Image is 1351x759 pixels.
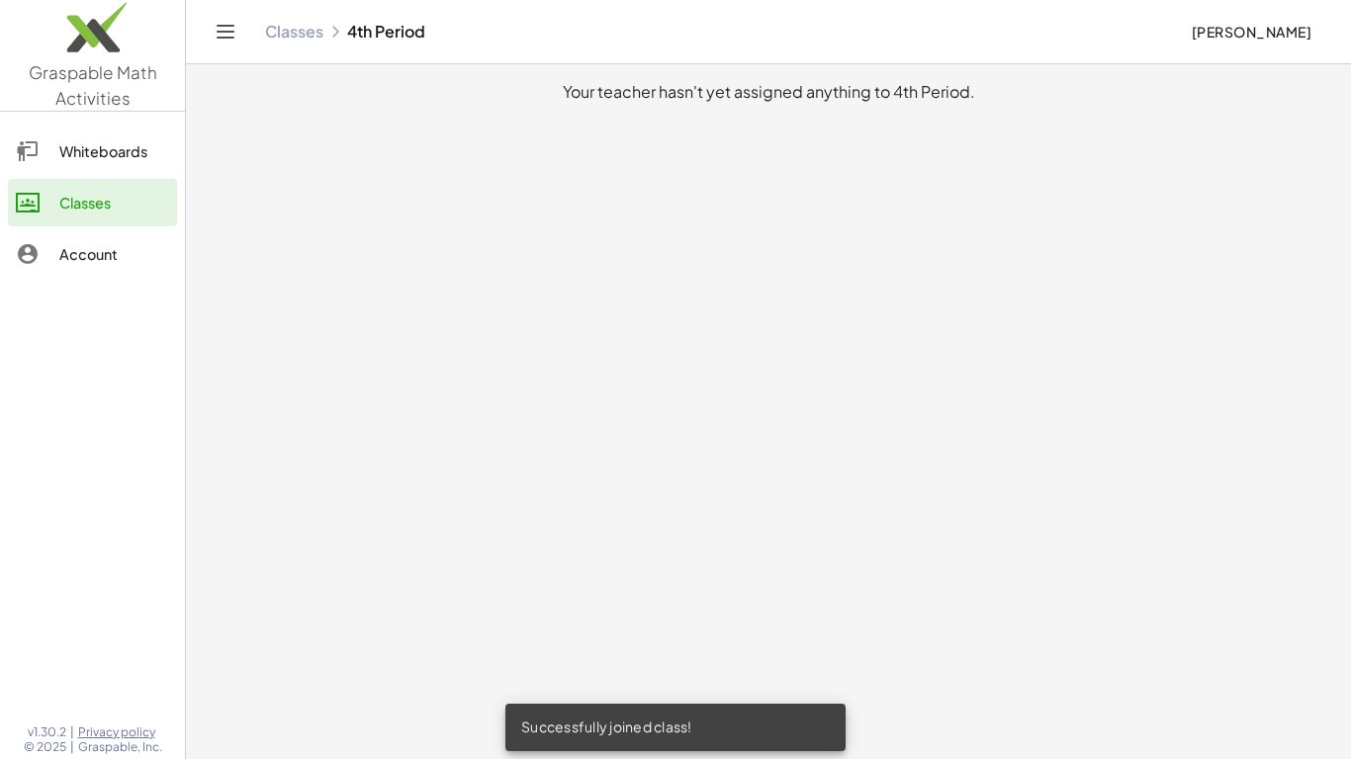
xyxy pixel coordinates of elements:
span: [PERSON_NAME] [1191,23,1311,41]
div: Classes [59,191,169,214]
span: © 2025 [24,739,66,755]
span: v1.30.2 [28,724,66,740]
div: Account [59,242,169,266]
button: Toggle navigation [210,16,241,47]
a: Classes [8,179,177,226]
span: Graspable Math Activities [29,61,157,109]
span: | [70,724,74,740]
span: Graspable, Inc. [78,739,162,755]
a: Whiteboards [8,127,177,175]
span: | [70,739,74,755]
div: Successfully joined class! [505,704,846,751]
a: Privacy policy [78,724,162,740]
a: Account [8,230,177,278]
div: Whiteboards [59,139,169,163]
button: [PERSON_NAME] [1175,14,1327,49]
div: Your teacher hasn't yet assigned anything to 4th Period. [202,80,1335,104]
a: Classes [265,22,323,42]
